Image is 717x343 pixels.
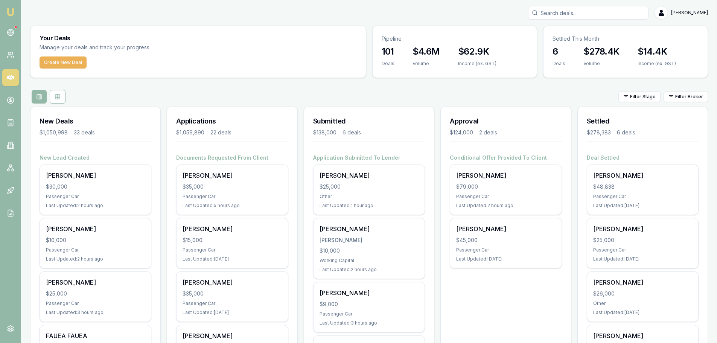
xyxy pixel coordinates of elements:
div: Last Updated: [DATE] [593,256,692,262]
div: Passenger Car [46,300,145,306]
div: Last Updated: 2 hours ago [320,267,419,273]
h3: Approval [450,116,562,127]
div: [PERSON_NAME] [320,236,419,244]
div: $30,000 [46,183,145,191]
a: Create New Deal [40,56,87,69]
h3: Settled [587,116,699,127]
div: Working Capital [320,258,419,264]
div: $25,000 [46,290,145,297]
div: Income (ex. GST) [638,61,676,67]
h3: Applications [176,116,288,127]
p: Manage your deals and track your progress. [40,43,232,52]
h4: Deal Settled [587,154,699,162]
div: [PERSON_NAME] [183,224,282,233]
div: Other [320,194,419,200]
h3: Submitted [313,116,425,127]
div: [PERSON_NAME] [183,331,282,340]
div: Other [593,300,692,306]
div: $25,000 [593,236,692,244]
div: Volume [413,61,440,67]
div: Passenger Car [183,194,282,200]
div: Passenger Car [593,194,692,200]
div: $35,000 [183,290,282,297]
span: Filter Stage [630,94,656,100]
div: [PERSON_NAME] [183,171,282,180]
div: $9,000 [320,300,419,308]
div: $45,000 [456,236,555,244]
p: Settled This Month [553,35,699,43]
div: $1,059,890 [176,129,204,136]
div: Last Updated: [DATE] [183,309,282,316]
h4: New Lead Created [40,154,151,162]
h4: Documents Requested From Client [176,154,288,162]
div: $26,000 [593,290,692,297]
div: Passenger Car [46,194,145,200]
div: Last Updated: 2 hours ago [456,203,555,209]
div: [PERSON_NAME] [320,224,419,233]
h3: Your Deals [40,35,357,41]
div: [PERSON_NAME] [320,288,419,297]
div: [PERSON_NAME] [456,224,555,233]
div: Passenger Car [183,247,282,253]
div: [PERSON_NAME] [456,171,555,180]
h3: $278.4K [583,46,620,58]
div: 6 deals [617,129,635,136]
h3: New Deals [40,116,151,127]
div: $138,000 [313,129,336,136]
div: $35,000 [183,183,282,191]
div: [PERSON_NAME] [593,224,692,233]
div: Last Updated: [DATE] [456,256,555,262]
div: [PERSON_NAME] [593,171,692,180]
h3: 101 [382,46,394,58]
h3: $14.4K [638,46,676,58]
div: $10,000 [320,247,419,255]
div: Passenger Car [46,247,145,253]
span: Filter Broker [675,94,703,100]
div: [PERSON_NAME] [46,278,145,287]
div: $278,383 [587,129,611,136]
div: $1,050,998 [40,129,68,136]
span: [PERSON_NAME] [671,10,708,16]
div: Deals [553,61,565,67]
div: FAUEA FAUEA [46,331,145,340]
div: $25,000 [320,183,419,191]
p: Pipeline [382,35,528,43]
div: $124,000 [450,129,473,136]
div: Income (ex. GST) [458,61,496,67]
div: Last Updated: 1 hour ago [320,203,419,209]
div: [PERSON_NAME] [593,278,692,287]
div: $15,000 [183,236,282,244]
h4: Conditional Offer Provided To Client [450,154,562,162]
img: emu-icon-u.png [6,8,15,17]
div: [PERSON_NAME] [593,331,692,340]
div: Last Updated: [DATE] [593,309,692,316]
div: Last Updated: [DATE] [183,256,282,262]
div: 33 deals [74,129,95,136]
div: Passenger Car [456,247,555,253]
div: Deals [382,61,394,67]
h4: Application Submitted To Lender [313,154,425,162]
div: Last Updated: 3 hours ago [46,309,145,316]
h3: $62.9K [458,46,496,58]
div: 6 deals [343,129,361,136]
div: [PERSON_NAME] [46,171,145,180]
div: 2 deals [479,129,497,136]
div: 22 deals [210,129,231,136]
div: Last Updated: [DATE] [593,203,692,209]
div: Passenger Car [593,247,692,253]
div: $79,000 [456,183,555,191]
div: Last Updated: 3 hours ago [320,320,419,326]
h3: 6 [553,46,565,58]
div: $48,838 [593,183,692,191]
div: Passenger Car [183,300,282,306]
h3: $4.6M [413,46,440,58]
div: Passenger Car [456,194,555,200]
div: Last Updated: 2 hours ago [46,256,145,262]
div: Passenger Car [320,311,419,317]
div: [PERSON_NAME] [46,224,145,233]
div: Last Updated: 5 hours ago [183,203,282,209]
div: $10,000 [46,236,145,244]
input: Search deals [528,6,648,20]
button: Filter Stage [618,91,661,102]
div: [PERSON_NAME] [320,171,419,180]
